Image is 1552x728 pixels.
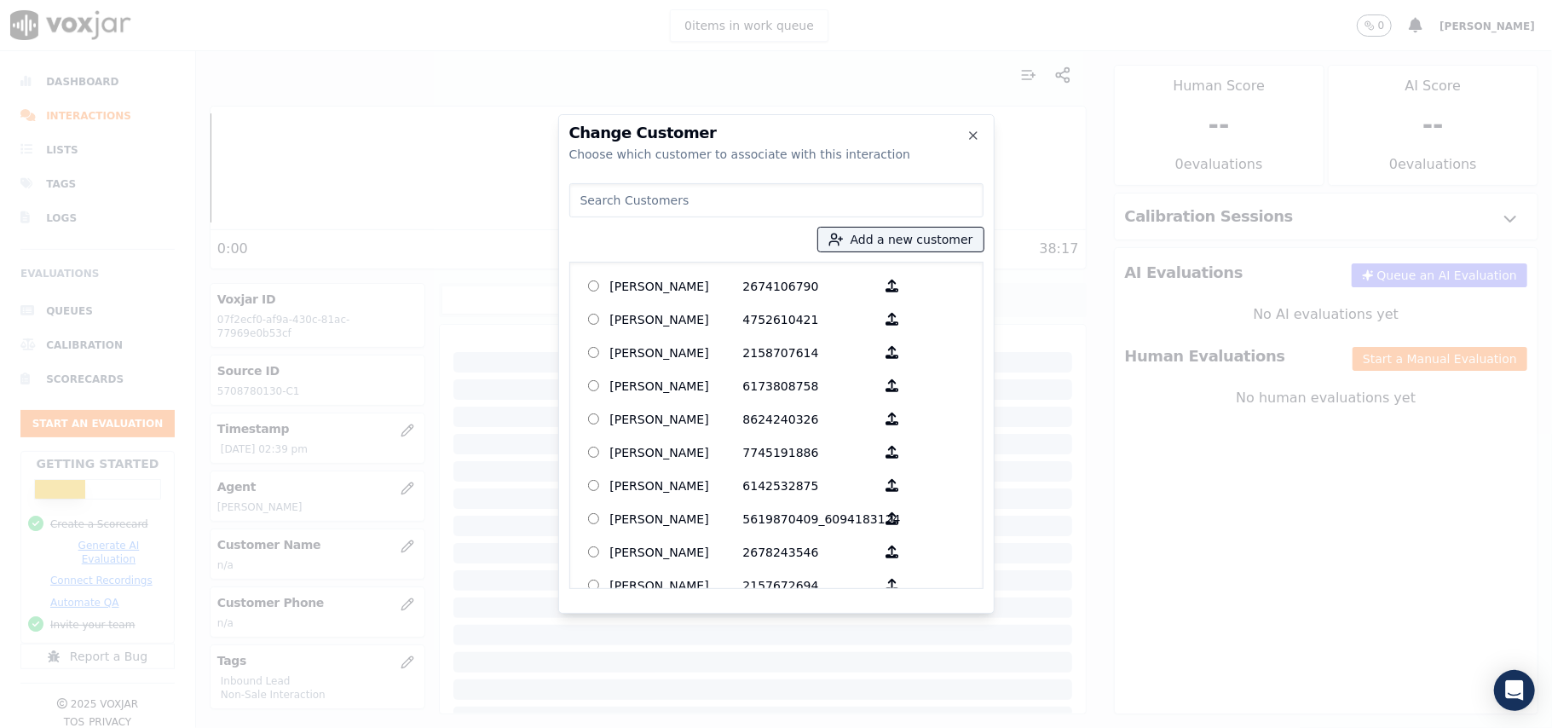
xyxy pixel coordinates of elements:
[610,472,743,499] p: [PERSON_NAME]
[876,572,909,598] button: [PERSON_NAME] 2157672694
[610,273,743,299] p: [PERSON_NAME]
[743,273,876,299] p: 2674106790
[876,472,909,499] button: [PERSON_NAME] 6142532875
[876,273,909,299] button: [PERSON_NAME] 2674106790
[876,306,909,332] button: [PERSON_NAME] 4752610421
[743,339,876,366] p: 2158707614
[743,439,876,465] p: 7745191886
[818,228,984,251] button: Add a new customer
[876,439,909,465] button: [PERSON_NAME] 7745191886
[610,306,743,332] p: [PERSON_NAME]
[743,572,876,598] p: 2157672694
[569,183,984,217] input: Search Customers
[876,539,909,565] button: [PERSON_NAME] 2678243546
[743,506,876,532] p: 5619870409_6094183124
[876,339,909,366] button: [PERSON_NAME] 2158707614
[588,347,599,358] input: [PERSON_NAME] 2158707614
[610,572,743,598] p: [PERSON_NAME]
[743,406,876,432] p: 8624240326
[588,280,599,292] input: [PERSON_NAME] 2674106790
[588,480,599,491] input: [PERSON_NAME] 6142532875
[876,406,909,432] button: [PERSON_NAME] 8624240326
[610,339,743,366] p: [PERSON_NAME]
[588,513,599,524] input: [PERSON_NAME] 5619870409_6094183124
[743,306,876,332] p: 4752610421
[743,539,876,565] p: 2678243546
[610,506,743,532] p: [PERSON_NAME]
[876,373,909,399] button: [PERSON_NAME] 6173808758
[610,373,743,399] p: [PERSON_NAME]
[610,439,743,465] p: [PERSON_NAME]
[610,406,743,432] p: [PERSON_NAME]
[588,380,599,391] input: [PERSON_NAME] 6173808758
[743,373,876,399] p: 6173808758
[569,146,984,163] div: Choose which customer to associate with this interaction
[876,506,909,532] button: [PERSON_NAME] 5619870409_6094183124
[588,447,599,458] input: [PERSON_NAME] 7745191886
[588,314,599,325] input: [PERSON_NAME] 4752610421
[1494,670,1535,711] div: Open Intercom Messenger
[588,580,599,591] input: [PERSON_NAME] 2157672694
[743,472,876,499] p: 6142532875
[588,413,599,425] input: [PERSON_NAME] 8624240326
[569,125,984,141] h2: Change Customer
[588,546,599,558] input: [PERSON_NAME] 2678243546
[610,539,743,565] p: [PERSON_NAME]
